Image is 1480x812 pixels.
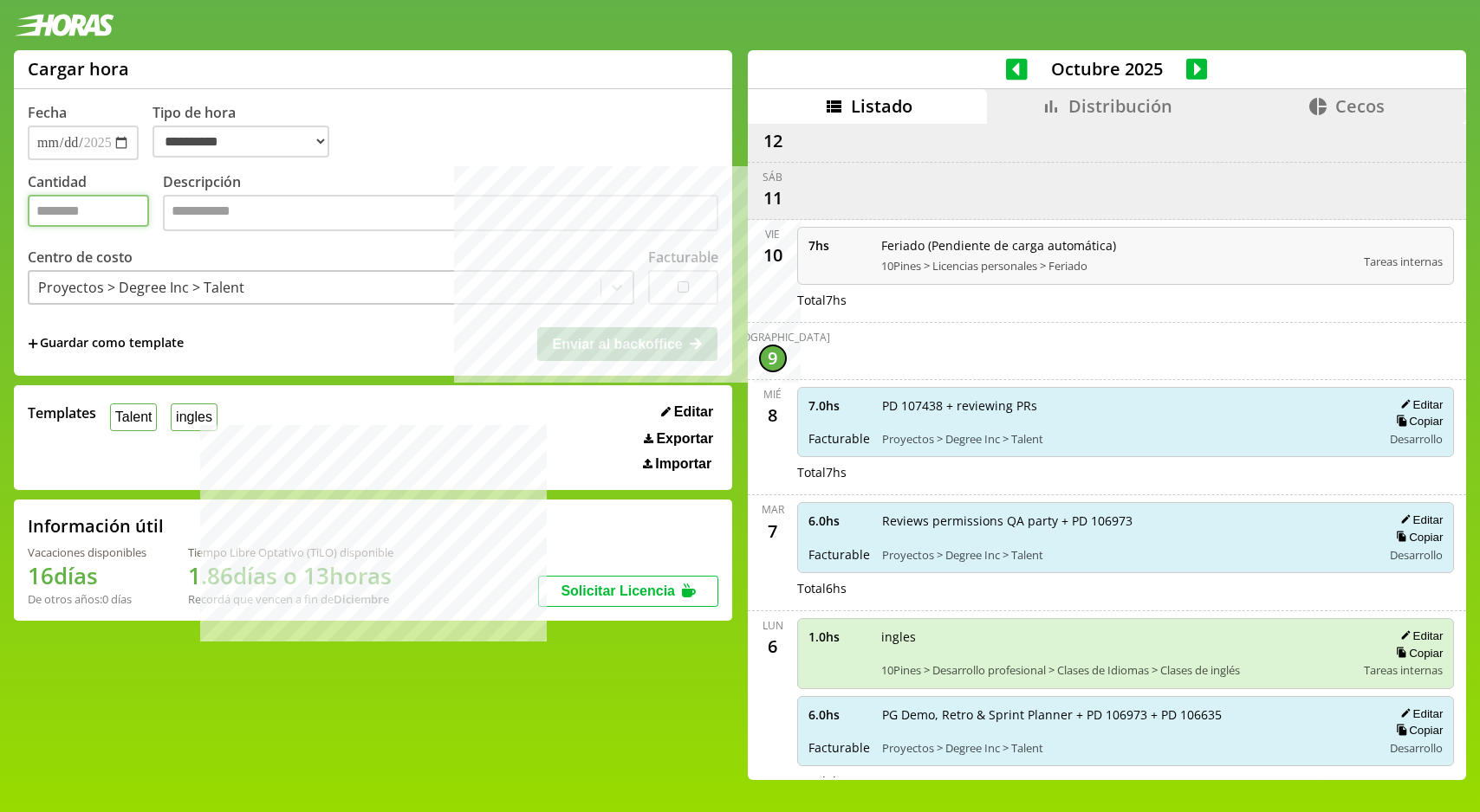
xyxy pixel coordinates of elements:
[28,334,38,353] span: +
[716,330,830,345] div: [DEMOGRAPHIC_DATA]
[1395,512,1443,527] button: Editar
[763,170,782,184] div: sáb
[28,545,146,560] div: Vacaciones disponibles
[1028,57,1186,81] span: Octubre 2025
[28,57,129,81] h1: Cargar hora
[808,706,870,723] span: 6.0 hs
[882,547,1371,563] span: Proyectos > Degree Inc > Talent
[639,430,718,448] button: Exportar
[188,591,393,607] div: Recordá que vencen a fin de
[881,628,1353,645] span: ingles
[38,278,244,297] div: Proyectos > Degree Inc > Talent
[797,464,1455,480] div: Total 7 hs
[882,431,1371,447] span: Proyectos > Degree Inc > Talent
[808,628,869,645] span: 1.0 hs
[808,512,870,529] span: 6.0 hs
[1391,414,1443,429] button: Copiar
[28,591,146,607] div: De otros años: 0 días
[797,580,1455,596] div: Total 6 hs
[881,258,1353,274] span: 10Pines > Licencias personales > Feriado
[153,103,343,160] label: Tipo de hora
[163,195,718,231] textarea: Descripción
[759,127,787,155] div: 12
[1391,646,1443,661] button: Copiar
[1068,94,1172,118] span: Distribución
[808,430,870,447] span: Facturable
[171,403,217,430] button: ingles
[808,739,870,756] span: Facturable
[881,662,1353,678] span: 10Pines > Desarrollo profesional > Clases de Idiomas > Clases de inglés
[28,560,146,591] h1: 16 días
[748,124,1466,778] div: scrollable content
[797,773,1455,789] div: Total 7 hs
[763,618,783,633] div: lun
[14,14,114,36] img: logotipo
[1395,628,1443,643] button: Editar
[881,237,1353,254] span: Feriado (Pendiente de carga automática)
[882,706,1371,723] span: PG Demo, Retro & Sprint Planner + PD 106973 + PD 106635
[28,195,149,227] input: Cantidad
[759,517,787,545] div: 7
[163,172,718,235] label: Descripción
[759,345,787,372] div: 9
[765,227,780,242] div: vie
[561,583,675,598] span: Solicitar Licencia
[1364,662,1443,678] span: Tareas internas
[808,546,870,563] span: Facturable
[28,514,164,538] h2: Información útil
[674,404,713,420] span: Editar
[655,456,711,472] span: Importar
[538,576,718,607] button: Solicitar Licencia
[28,403,96,422] span: Templates
[188,560,393,591] h1: 1.86 días o 13 horas
[648,248,718,267] label: Facturable
[1391,530,1443,545] button: Copiar
[1390,431,1443,447] span: Desarrollo
[759,402,787,429] div: 8
[1335,94,1385,118] span: Cecos
[759,184,787,212] div: 11
[28,334,184,353] span: +Guardar como template
[334,591,389,607] b: Diciembre
[808,237,869,254] span: 7 hs
[882,740,1371,756] span: Proyectos > Degree Inc > Talent
[759,242,787,269] div: 10
[153,126,329,158] select: Tipo de hora
[763,387,782,402] div: mié
[797,292,1455,308] div: Total 7 hs
[110,403,157,430] button: Talent
[762,502,784,517] div: mar
[808,397,870,414] span: 7.0 hs
[28,172,163,235] label: Cantidad
[188,545,393,560] div: Tiempo Libre Optativo (TiLO) disponible
[656,431,713,447] span: Exportar
[1395,397,1443,412] button: Editar
[1364,254,1443,269] span: Tareas internas
[28,103,67,122] label: Fecha
[1390,547,1443,563] span: Desarrollo
[28,248,133,267] label: Centro de costo
[882,397,1371,414] span: PD 107438 + reviewing PRs
[882,512,1371,529] span: Reviews permissions QA party + PD 106973
[656,403,718,421] button: Editar
[1391,723,1443,738] button: Copiar
[1390,740,1443,756] span: Desarrollo
[851,94,912,118] span: Listado
[1395,706,1443,721] button: Editar
[759,633,787,661] div: 6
